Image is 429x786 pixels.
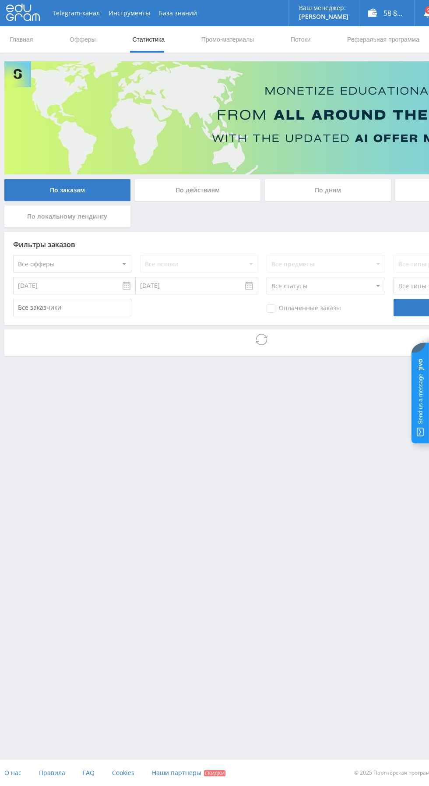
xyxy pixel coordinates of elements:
a: Промо-материалы [200,26,255,53]
a: Главная [9,26,34,53]
a: FAQ [83,760,95,786]
p: [PERSON_NAME] [299,13,348,20]
div: По локальному лендингу [4,205,130,227]
span: Cookies [112,768,134,777]
input: Все заказчики [13,299,131,316]
div: По заказам [4,179,130,201]
span: FAQ [83,768,95,777]
a: Статистика [131,26,165,53]
a: Офферы [69,26,97,53]
span: Правила [39,768,65,777]
div: По действиям [135,179,261,201]
p: Ваш менеджер: [299,4,348,11]
a: Cookies [112,760,134,786]
a: Наши партнеры Скидки [152,760,225,786]
span: Скидки [204,770,225,776]
a: Потоки [290,26,312,53]
span: Наши партнеры [152,768,201,777]
span: О нас [4,768,21,777]
a: Правила [39,760,65,786]
div: По дням [265,179,391,201]
span: Оплаченные заказы [267,304,341,313]
a: О нас [4,760,21,786]
a: Реферальная программа [346,26,420,53]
